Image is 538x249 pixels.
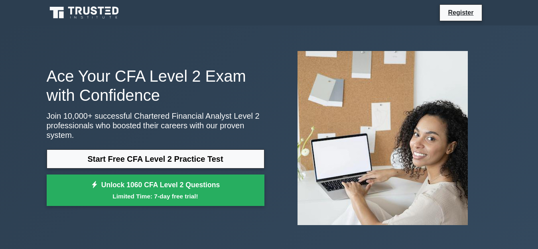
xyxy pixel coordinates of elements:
[47,111,264,140] p: Join 10,000+ successful Chartered Financial Analyst Level 2 professionals who boosted their caree...
[443,8,478,18] a: Register
[47,67,264,105] h1: Ace Your CFA Level 2 Exam with Confidence
[57,192,254,201] small: Limited Time: 7-day free trial!
[47,174,264,206] a: Unlock 1060 CFA Level 2 QuestionsLimited Time: 7-day free trial!
[47,149,264,169] a: Start Free CFA Level 2 Practice Test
